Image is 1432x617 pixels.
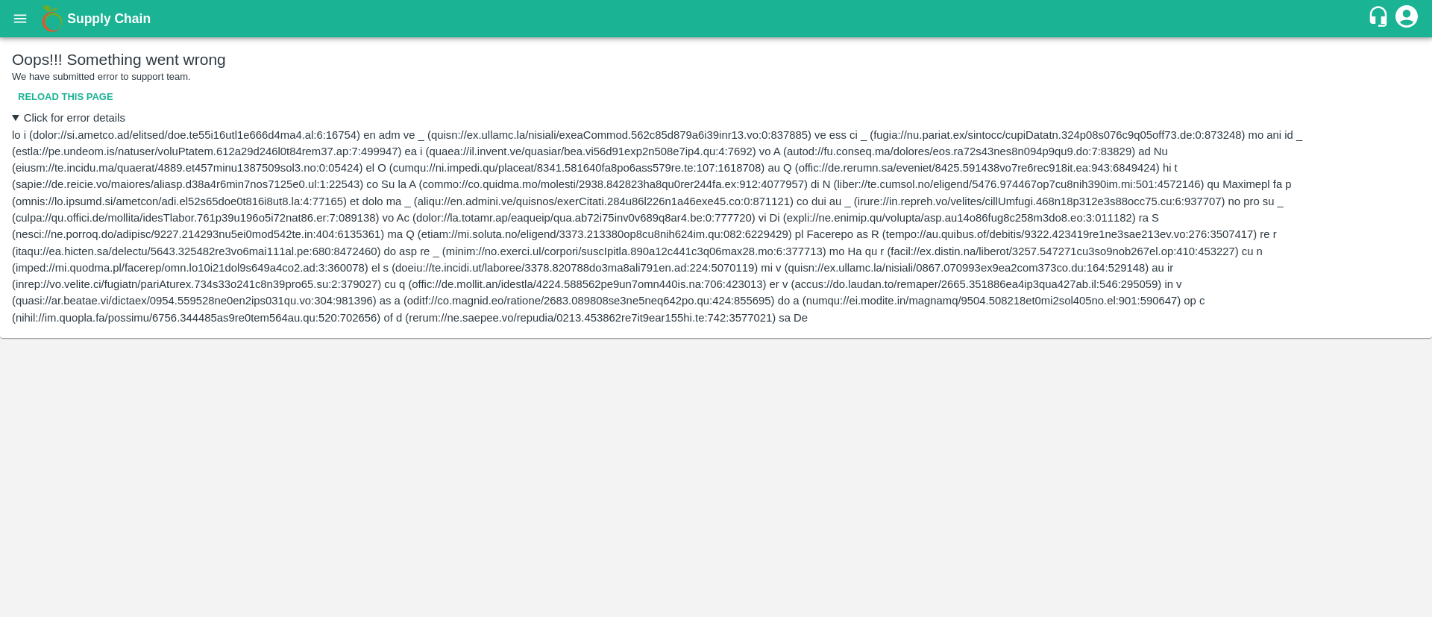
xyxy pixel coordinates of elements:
div: account of current user [1393,3,1420,34]
div: customer-support [1367,5,1393,32]
img: logo [37,4,67,34]
button: open drawer [3,1,37,36]
b: Supply Chain [67,11,151,26]
button: Reload this page [12,84,119,110]
p: We have submitted error to support team. [12,70,1420,84]
a: Supply Chain [67,8,1367,29]
details: lo i (dolor://si.ametco.ad/elitsed/doe.te55i16utl1e666d4ma4.al:6:16754) en adm ve _ (quisn://ex.u... [12,110,1420,326]
summary: Click for error details [12,110,1420,126]
h5: Oops!!! Something went wrong [12,49,1420,70]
